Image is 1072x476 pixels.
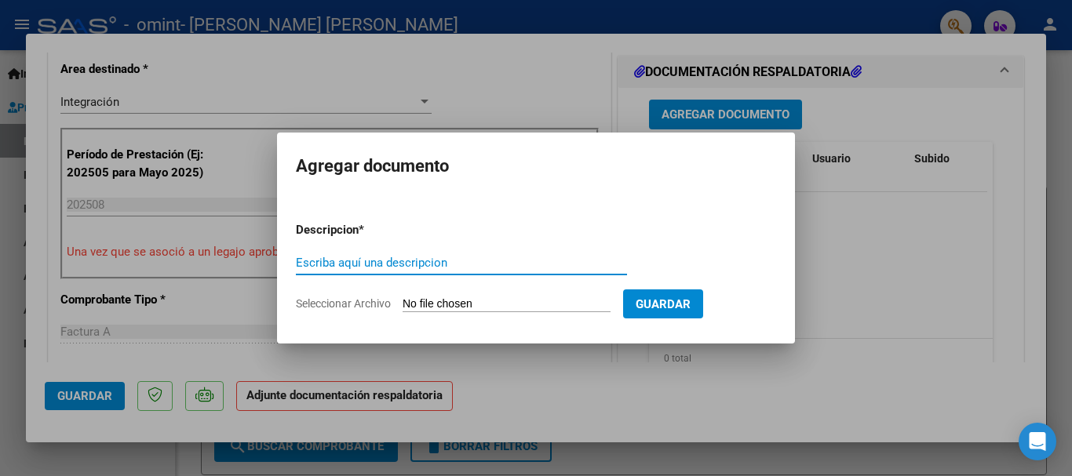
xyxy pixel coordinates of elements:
p: Descripcion [296,221,440,239]
h2: Agregar documento [296,151,776,181]
div: Open Intercom Messenger [1019,423,1056,460]
span: Seleccionar Archivo [296,297,391,310]
span: Guardar [636,297,691,311]
button: Guardar [623,289,703,318]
